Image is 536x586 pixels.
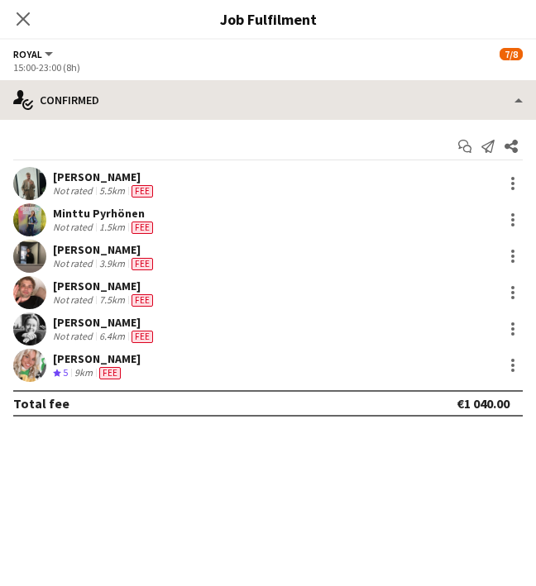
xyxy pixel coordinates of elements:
[53,184,96,198] div: Not rated
[96,330,128,343] div: 6.4km
[500,48,523,60] span: 7/8
[13,48,55,60] button: Royal
[96,184,128,198] div: 5.5km
[71,366,96,380] div: 9km
[99,367,121,379] span: Fee
[53,206,156,221] div: Minttu Pyrhönen
[128,257,156,270] div: Crew has different fees then in role
[128,221,156,234] div: Crew has different fees then in role
[128,330,156,343] div: Crew has different fees then in role
[96,366,124,380] div: Crew has different fees then in role
[96,293,128,307] div: 7.5km
[457,395,510,412] div: €1 040.00
[63,366,68,379] span: 5
[132,222,153,234] span: Fee
[53,257,96,270] div: Not rated
[132,294,153,307] span: Fee
[53,221,96,234] div: Not rated
[53,279,156,293] div: [PERSON_NAME]
[53,242,156,257] div: [PERSON_NAME]
[132,258,153,270] span: Fee
[96,221,128,234] div: 1.5km
[13,61,523,74] div: 15:00-23:00 (8h)
[53,351,141,366] div: [PERSON_NAME]
[53,169,156,184] div: [PERSON_NAME]
[132,185,153,198] span: Fee
[128,293,156,307] div: Crew has different fees then in role
[53,293,96,307] div: Not rated
[13,48,42,60] span: Royal
[128,184,156,198] div: Crew has different fees then in role
[53,315,156,330] div: [PERSON_NAME]
[13,395,69,412] div: Total fee
[96,257,128,270] div: 3.9km
[53,330,96,343] div: Not rated
[132,331,153,343] span: Fee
